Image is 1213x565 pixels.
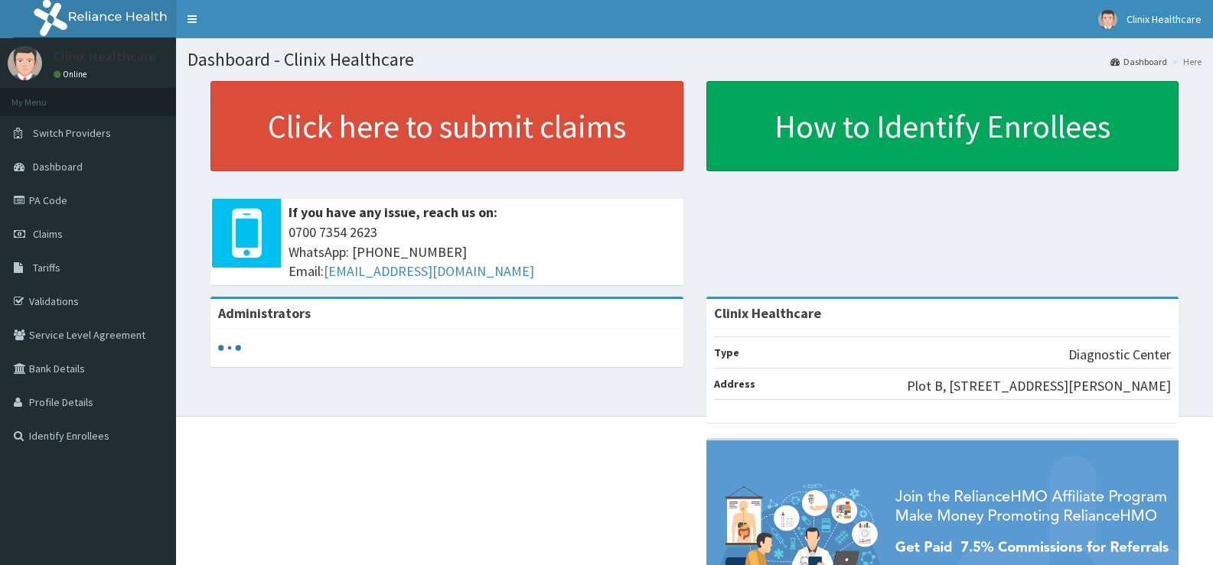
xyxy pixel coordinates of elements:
h1: Dashboard - Clinix Healthcare [187,50,1202,70]
a: How to Identify Enrollees [706,81,1179,171]
span: Clinix Healthcare [1127,12,1202,26]
img: User Image [1098,10,1117,29]
span: Dashboard [33,160,83,174]
p: Plot B, [STREET_ADDRESS][PERSON_NAME] [907,376,1171,396]
a: Click here to submit claims [210,81,683,171]
span: Claims [33,227,63,241]
p: Clinix Healthcare [54,50,156,63]
b: If you have any issue, reach us on: [289,203,497,221]
span: Switch Providers [33,126,111,140]
span: Tariffs [33,261,60,274]
span: 0700 7354 2623 WhatsApp: [PHONE_NUMBER] Email: [289,222,676,281]
strong: Clinix Healthcare [714,304,821,322]
a: [EMAIL_ADDRESS][DOMAIN_NAME] [324,262,534,280]
img: User Image [8,46,42,80]
a: Online [54,69,90,80]
b: Address [714,377,755,391]
b: Type [714,346,739,359]
a: Dashboard [1110,55,1167,68]
li: Here [1169,55,1202,68]
b: Administrators [218,304,311,322]
p: Diagnostic Center [1068,345,1171,365]
svg: audio-loading [218,336,241,359]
